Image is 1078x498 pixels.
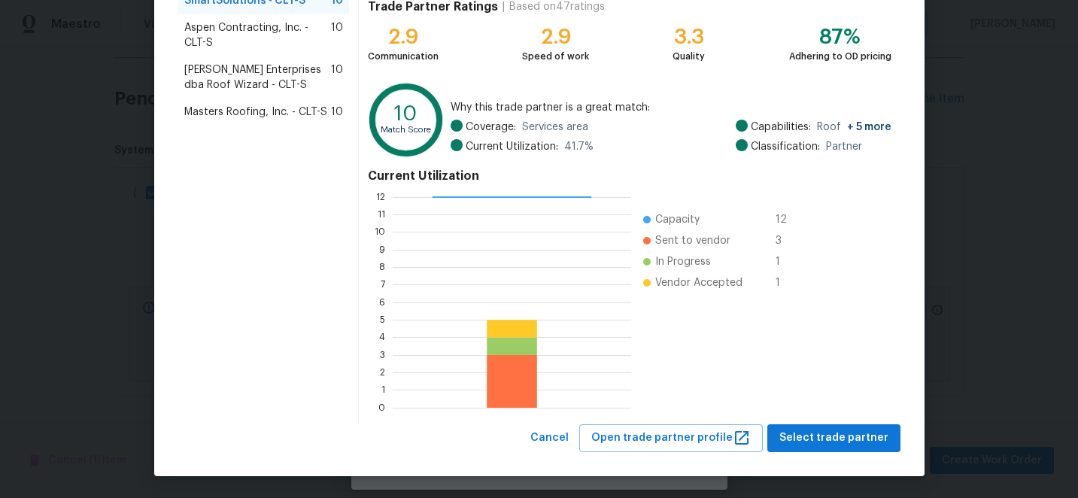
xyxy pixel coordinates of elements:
text: 10 [395,103,418,124]
h4: Current Utilization [368,169,891,184]
span: Sent to vendor [655,233,730,248]
span: 10 [331,105,343,120]
span: In Progress [655,254,711,269]
span: Cancel [530,429,569,448]
button: Open trade partner profile [579,424,763,452]
span: + 5 more [847,122,891,132]
text: 10 [375,227,385,236]
span: Classification: [751,139,820,154]
div: 2.9 [522,29,589,44]
div: Quality [673,49,705,64]
span: Capabilities: [751,120,811,135]
button: Select trade partner [767,424,900,452]
span: Roof [817,120,891,135]
span: 1 [776,275,800,290]
text: Match Score [381,126,432,134]
span: 1 [776,254,800,269]
span: Coverage: [466,120,516,135]
text: 9 [379,245,385,254]
div: 3.3 [673,29,705,44]
text: 5 [380,315,385,324]
span: Open trade partner profile [591,429,751,448]
span: Why this trade partner is a great match: [451,100,891,115]
text: 11 [378,210,385,219]
span: Services area [522,120,588,135]
span: [PERSON_NAME] Enterprises dba Roof Wizard - CLT-S [184,62,332,93]
span: Partner [826,139,862,154]
span: Capacity [655,212,700,227]
text: 8 [379,263,385,272]
text: 2 [380,368,385,377]
span: 10 [331,62,343,93]
div: Communication [368,49,439,64]
span: Select trade partner [779,429,888,448]
text: 0 [378,403,385,412]
span: Aspen Contracting, Inc. - CLT-S [184,20,332,50]
text: 12 [376,193,385,202]
span: 41.7 % [564,139,594,154]
span: 10 [331,20,343,50]
span: Current Utilization: [466,139,558,154]
text: 4 [379,333,385,342]
text: 7 [381,280,385,289]
text: 3 [380,351,385,360]
span: 12 [776,212,800,227]
span: Vendor Accepted [655,275,742,290]
div: 87% [789,29,891,44]
span: 3 [776,233,800,248]
span: Masters Roofing, Inc. - CLT-S [184,105,327,120]
button: Cancel [524,424,575,452]
text: 6 [379,298,385,307]
div: Speed of work [522,49,589,64]
div: Adhering to OD pricing [789,49,891,64]
text: 1 [381,385,385,394]
div: 2.9 [368,29,439,44]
